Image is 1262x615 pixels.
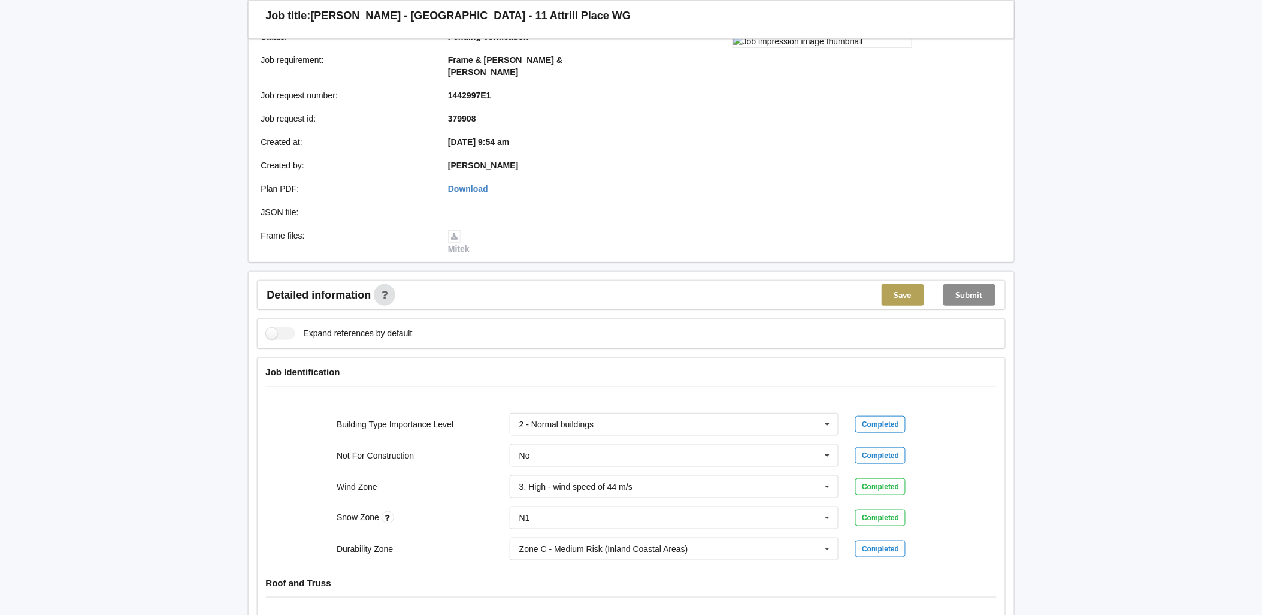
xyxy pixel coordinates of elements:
h3: [PERSON_NAME] - [GEOGRAPHIC_DATA] - 11 Attrill Place WG [311,9,631,23]
div: 2 - Normal buildings [519,420,594,429]
div: Frame files : [253,230,440,255]
div: Completed [855,447,906,464]
div: JSON file : [253,206,440,218]
b: [PERSON_NAME] [448,161,518,170]
div: Completed [855,541,906,557]
div: Completed [855,478,906,495]
div: Job request number : [253,89,440,101]
div: Completed [855,510,906,526]
div: Job request id : [253,113,440,125]
div: No [519,451,530,460]
span: Detailed information [267,290,371,300]
h4: Roof and Truss [266,577,997,589]
img: Job impression image thumbnail [733,35,912,48]
a: Download [448,184,488,194]
div: Created at : [253,136,440,148]
div: Created by : [253,159,440,171]
b: 379908 [448,114,476,123]
div: Zone C - Medium Risk (Inland Coastal Areas) [519,545,688,553]
label: Expand references by default [266,327,413,340]
a: Mitek [448,231,470,254]
label: Wind Zone [337,482,377,492]
div: Plan PDF : [253,183,440,195]
div: N1 [519,514,530,522]
label: Building Type Importance Level [337,420,453,429]
b: [DATE] 9:54 am [448,137,509,147]
label: Not For Construction [337,451,414,460]
b: 1442997E1 [448,91,491,100]
div: 3. High - wind speed of 44 m/s [519,483,632,491]
div: Completed [855,416,906,433]
div: Job requirement : [253,54,440,78]
b: Frame & [PERSON_NAME] & [PERSON_NAME] [448,55,562,77]
h3: Job title: [266,9,311,23]
button: Save [882,284,924,306]
h4: Job Identification [266,366,997,378]
label: Durability Zone [337,544,393,554]
label: Snow Zone [337,512,382,522]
